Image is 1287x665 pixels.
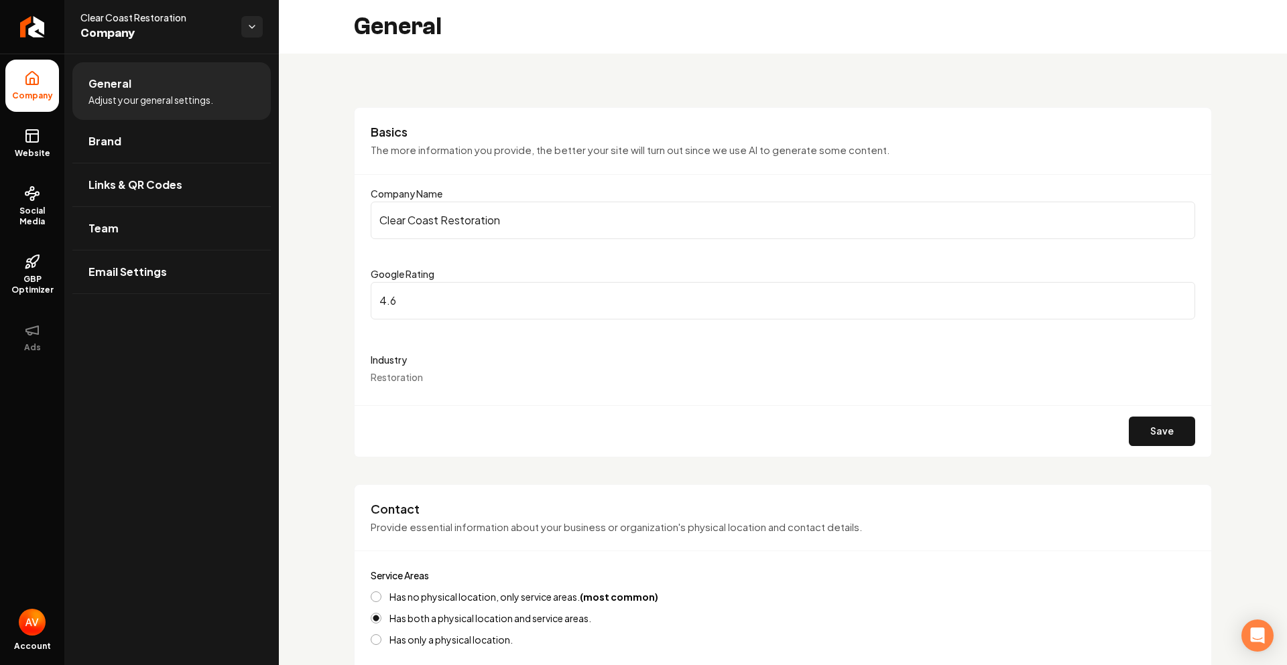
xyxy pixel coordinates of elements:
span: Company [7,90,58,101]
div: Open Intercom Messenger [1241,619,1274,652]
input: Google Rating [371,282,1195,319]
label: Has both a physical location and service areas. [389,613,591,623]
a: Team [72,207,271,250]
img: Rebolt Logo [20,16,45,38]
label: Service Areas [371,569,429,581]
p: Provide essential information about your business or organization's physical location and contact... [371,520,1195,535]
span: Team [88,220,119,236]
img: Ana Villa [19,609,46,636]
a: Links & QR Codes [72,163,271,206]
label: Industry [371,352,1195,368]
span: Company [80,24,231,43]
a: GBP Optimizer [5,243,59,306]
h3: Contact [371,501,1195,517]
span: Clear Coast Restoration [80,11,231,24]
button: Ads [5,311,59,364]
button: Save [1129,417,1195,446]
label: Has only a physical location. [389,635,513,644]
label: Company Name [371,188,442,200]
span: Ads [19,342,46,353]
span: GBP Optimizer [5,274,59,295]
span: Account [14,641,51,652]
span: Email Settings [88,264,167,280]
a: Website [5,117,59,169]
span: Social Media [5,206,59,227]
a: Social Media [5,175,59,238]
a: Email Settings [72,250,271,293]
span: Restoration [371,371,423,383]
span: Links & QR Codes [88,177,182,193]
span: Brand [88,133,121,149]
button: Open user button [19,609,46,636]
label: Has no physical location, only service areas. [389,592,658,601]
span: Adjust your general settings. [88,93,213,106]
h2: General [354,13,442,40]
strong: (most common) [580,591,658,603]
span: Website [9,148,56,159]
span: General [88,76,131,92]
input: Company Name [371,202,1195,239]
p: The more information you provide, the better your site will turn out since we use AI to generate ... [371,143,1195,158]
a: Brand [72,120,271,163]
label: Google Rating [371,268,434,280]
h3: Basics [371,124,1195,140]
